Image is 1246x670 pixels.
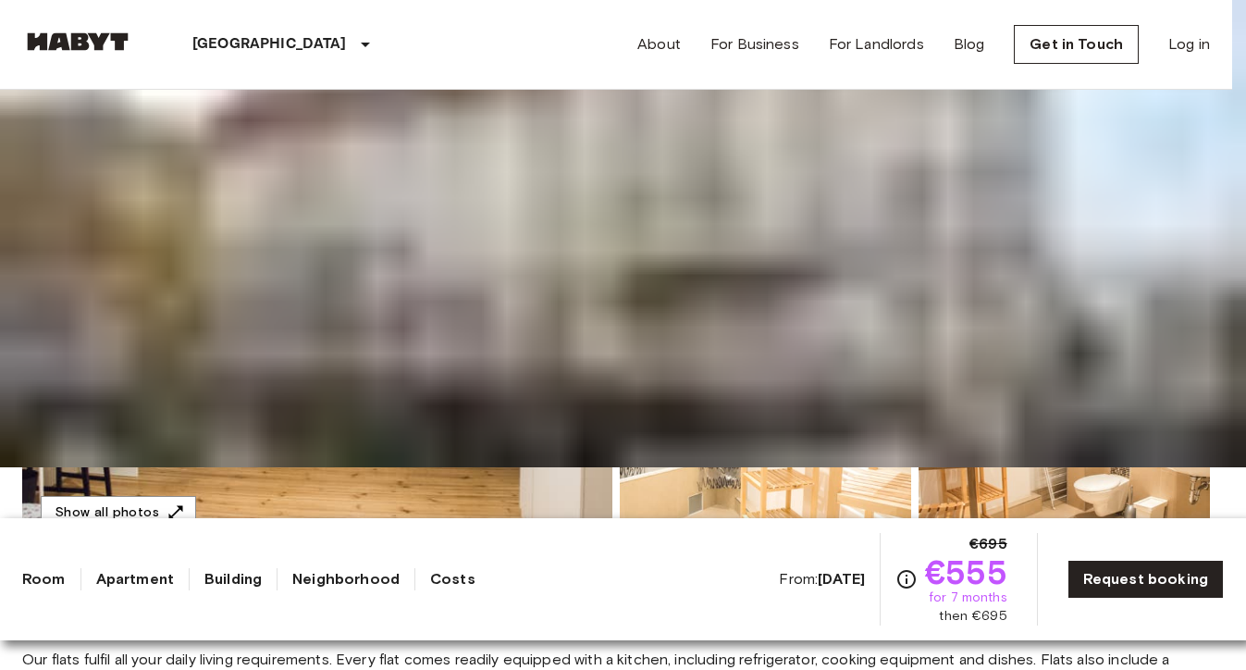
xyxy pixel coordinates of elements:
a: Log in [1168,33,1210,56]
img: Habyt [22,32,133,51]
a: Request booking [1067,560,1224,599]
button: Show all photos [41,496,196,530]
span: for 7 months [929,589,1007,607]
a: For Business [710,33,799,56]
svg: Check cost overview for full price breakdown. Please note that discounts apply to new joiners onl... [895,568,918,590]
span: then €695 [939,607,1006,626]
a: About [637,33,681,56]
a: Apartment [96,568,174,590]
a: Building [204,568,262,590]
a: Costs [430,568,475,590]
a: Neighborhood [292,568,400,590]
span: €555 [925,555,1007,589]
a: Get in Touch [1014,25,1139,64]
b: [DATE] [818,570,865,588]
a: For Landlords [829,33,924,56]
span: From: [779,569,865,589]
a: Blog [954,33,985,56]
a: Room [22,568,66,590]
p: [GEOGRAPHIC_DATA] [192,33,347,56]
span: €695 [969,533,1007,555]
